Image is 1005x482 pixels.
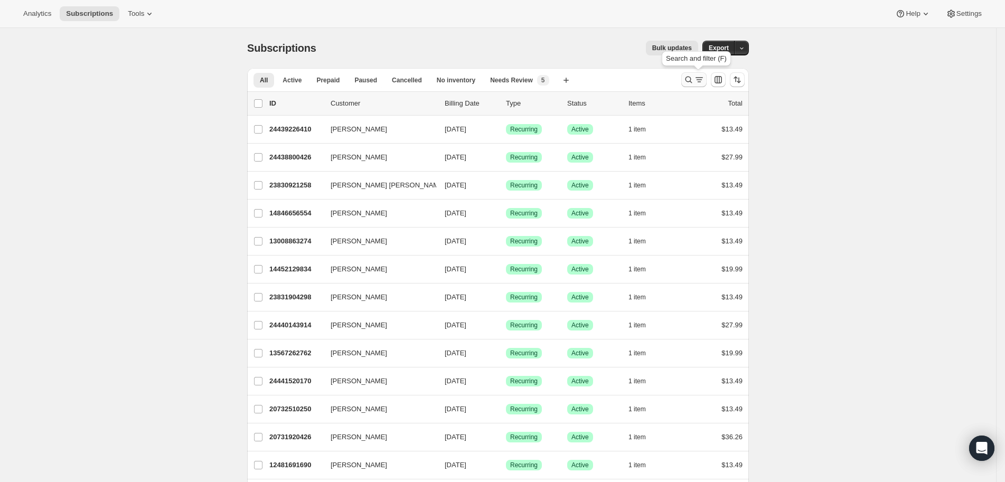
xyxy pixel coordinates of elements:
span: Prepaid [316,76,340,84]
div: 20732510250[PERSON_NAME][DATE]SuccessRecurringSuccessActive1 item$13.49 [269,402,743,417]
div: IDCustomerBilling DateTypeStatusItemsTotal [269,98,743,109]
span: Paused [354,76,377,84]
button: 1 item [628,374,658,389]
span: [DATE] [445,405,466,413]
p: 20731920426 [269,432,322,442]
span: [PERSON_NAME] [331,124,387,135]
p: Total [728,98,743,109]
span: [DATE] [445,237,466,245]
span: Subscriptions [247,42,316,54]
span: $13.49 [721,237,743,245]
p: 13008863274 [269,236,322,247]
span: Needs Review [490,76,533,84]
span: Active [571,237,589,245]
span: [DATE] [445,293,466,301]
span: $19.99 [721,349,743,357]
span: 1 item [628,377,646,385]
button: Search and filter results [681,72,707,87]
button: [PERSON_NAME] [324,429,430,446]
button: 1 item [628,122,658,137]
button: [PERSON_NAME] [324,121,430,138]
span: Bulk updates [652,44,692,52]
button: [PERSON_NAME] [324,233,430,250]
div: 12481691690[PERSON_NAME][DATE]SuccessRecurringSuccessActive1 item$13.49 [269,458,743,472]
button: [PERSON_NAME] [324,457,430,474]
p: Status [567,98,620,109]
button: [PERSON_NAME] [PERSON_NAME] B [324,177,430,194]
div: 24441520170[PERSON_NAME][DATE]SuccessRecurringSuccessActive1 item$13.49 [269,374,743,389]
button: 1 item [628,262,658,277]
button: 1 item [628,290,658,305]
span: Recurring [510,461,538,469]
div: 23831904298[PERSON_NAME][DATE]SuccessRecurringSuccessActive1 item$13.49 [269,290,743,305]
span: 1 item [628,433,646,441]
span: Recurring [510,237,538,245]
span: [PERSON_NAME] [331,264,387,275]
button: [PERSON_NAME] [324,317,430,334]
p: Billing Date [445,98,497,109]
span: [PERSON_NAME] [331,376,387,386]
div: 24439226410[PERSON_NAME][DATE]SuccessRecurringSuccessActive1 item$13.49 [269,122,743,137]
span: Active [571,349,589,357]
span: Active [571,433,589,441]
span: Recurring [510,293,538,301]
button: [PERSON_NAME] [324,149,430,166]
p: 20732510250 [269,404,322,414]
p: 23830921258 [269,180,322,191]
p: 14452129834 [269,264,322,275]
span: Cancelled [392,76,422,84]
button: 1 item [628,458,658,472]
button: Analytics [17,6,58,21]
button: 1 item [628,178,658,193]
span: [DATE] [445,153,466,161]
span: All [260,76,268,84]
button: [PERSON_NAME] [324,345,430,362]
span: Active [571,153,589,162]
button: [PERSON_NAME] [324,401,430,418]
span: [PERSON_NAME] [331,208,387,219]
span: $27.99 [721,153,743,161]
span: $13.49 [721,181,743,189]
span: No inventory [437,76,475,84]
span: [DATE] [445,461,466,469]
span: $36.26 [721,433,743,441]
span: Analytics [23,10,51,18]
button: Customize table column order and visibility [711,72,726,87]
div: 24438800426[PERSON_NAME][DATE]SuccessRecurringSuccessActive1 item$27.99 [269,150,743,165]
span: 1 item [628,321,646,329]
span: Active [571,181,589,190]
p: ID [269,98,322,109]
span: Settings [956,10,982,18]
span: 1 item [628,181,646,190]
p: 13567262762 [269,348,322,358]
div: 23830921258[PERSON_NAME] [PERSON_NAME] B[DATE]SuccessRecurringSuccessActive1 item$13.49 [269,178,743,193]
span: Active [571,377,589,385]
span: [DATE] [445,181,466,189]
button: Settings [940,6,988,21]
button: Sort the results [730,72,745,87]
button: 1 item [628,234,658,249]
button: Create new view [558,73,575,88]
span: [PERSON_NAME] [331,348,387,358]
span: Recurring [510,153,538,162]
span: [DATE] [445,209,466,217]
span: [DATE] [445,433,466,441]
div: 14846656554[PERSON_NAME][DATE]SuccessRecurringSuccessActive1 item$13.49 [269,206,743,221]
span: $13.49 [721,293,743,301]
span: [PERSON_NAME] [331,320,387,330]
span: $13.49 [721,405,743,413]
span: 1 item [628,405,646,413]
button: 1 item [628,206,658,221]
span: Active [571,209,589,218]
span: $19.99 [721,265,743,273]
span: [PERSON_NAME] [331,404,387,414]
span: Recurring [510,349,538,357]
button: [PERSON_NAME] [324,261,430,278]
span: [DATE] [445,349,466,357]
span: Recurring [510,265,538,273]
div: Items [628,98,681,109]
span: [DATE] [445,125,466,133]
span: [DATE] [445,265,466,273]
span: Recurring [510,209,538,218]
span: 5 [541,76,545,84]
